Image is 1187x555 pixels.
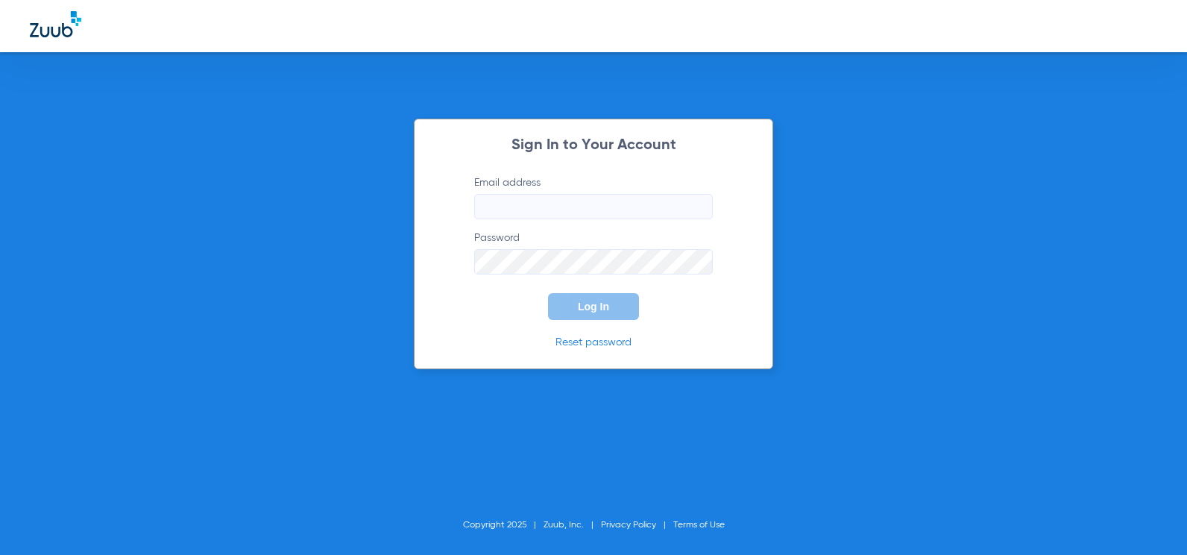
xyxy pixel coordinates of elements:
button: Log In [548,293,639,320]
label: Password [474,231,713,275]
span: Log In [578,301,609,313]
a: Reset password [555,337,632,348]
li: Copyright 2025 [463,518,544,533]
a: Terms of Use [673,521,725,530]
label: Email address [474,175,713,219]
li: Zuub, Inc. [544,518,601,533]
h2: Sign In to Your Account [452,138,735,153]
input: Password [474,249,713,275]
a: Privacy Policy [601,521,656,530]
input: Email address [474,194,713,219]
img: Zuub Logo [30,11,81,37]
